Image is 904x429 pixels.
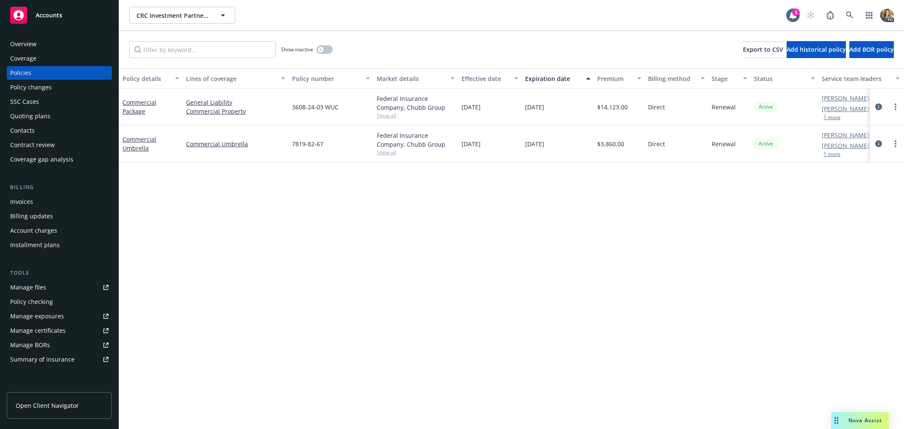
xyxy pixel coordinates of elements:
[7,209,112,223] a: Billing updates
[186,107,285,116] a: Commercial Property
[792,8,800,16] div: 3
[186,98,285,107] a: General Liability
[522,68,594,89] button: Expiration date
[880,8,894,22] img: photo
[787,41,846,58] button: Add historical policy
[7,153,112,166] a: Coverage gap analysis
[823,115,840,120] button: 1 more
[16,401,79,410] span: Open Client Navigator
[7,309,112,323] a: Manage exposures
[890,139,901,149] a: more
[818,68,903,89] button: Service team leaders
[122,74,170,83] div: Policy details
[712,139,736,148] span: Renewal
[10,109,50,123] div: Quoting plans
[757,140,774,148] span: Active
[648,139,665,148] span: Direct
[136,11,210,20] span: CRC Investment Partnership
[645,68,708,89] button: Billing method
[597,103,628,111] span: $14,123.00
[183,68,289,89] button: Lines of coverage
[458,68,522,89] button: Effective date
[525,103,544,111] span: [DATE]
[7,238,112,252] a: Installment plans
[7,295,112,309] a: Policy checking
[119,68,183,89] button: Policy details
[10,238,60,252] div: Installment plans
[597,74,632,83] div: Premium
[373,68,458,89] button: Market details
[594,68,645,89] button: Premium
[10,209,53,223] div: Billing updates
[462,103,481,111] span: [DATE]
[823,152,840,157] button: 1 more
[822,74,890,83] div: Service team leaders
[186,74,276,83] div: Lines of coverage
[7,353,112,366] a: Summary of insurance
[7,95,112,109] a: SSC Cases
[7,124,112,137] a: Contacts
[873,102,884,112] a: circleInformation
[787,45,846,53] span: Add historical policy
[10,153,73,166] div: Coverage gap analysis
[462,139,481,148] span: [DATE]
[7,338,112,352] a: Manage BORs
[873,139,884,149] a: circleInformation
[822,7,839,24] a: Report a Bug
[10,95,39,109] div: SSC Cases
[525,74,581,83] div: Expiration date
[377,112,455,119] span: Show all
[10,338,50,352] div: Manage BORs
[7,224,112,237] a: Account charges
[7,195,112,209] a: Invoices
[708,68,751,89] button: Stage
[7,37,112,51] a: Overview
[7,324,112,337] a: Manage certificates
[831,412,889,429] button: Nova Assist
[10,324,66,337] div: Manage certificates
[848,417,882,424] span: Nova Assist
[861,7,878,24] a: Switch app
[377,131,455,149] div: Federal Insurance Company, Chubb Group
[822,104,869,113] a: [PERSON_NAME]
[7,109,112,123] a: Quoting plans
[10,195,33,209] div: Invoices
[831,412,842,429] div: Drag to move
[7,81,112,94] a: Policy changes
[186,139,285,148] a: Commercial Umbrella
[377,94,455,112] div: Federal Insurance Company, Chubb Group
[648,103,665,111] span: Direct
[129,7,235,24] button: CRC Investment Partnership
[849,41,894,58] button: Add BOR policy
[890,102,901,112] a: more
[10,281,46,294] div: Manage files
[10,37,36,51] div: Overview
[10,52,36,65] div: Coverage
[377,149,455,156] span: Show all
[757,103,774,111] span: Active
[7,66,112,80] a: Policies
[10,224,57,237] div: Account charges
[754,74,806,83] div: Status
[377,74,445,83] div: Market details
[7,183,112,192] div: Billing
[751,68,818,89] button: Status
[525,139,544,148] span: [DATE]
[36,12,62,19] span: Accounts
[289,68,373,89] button: Policy number
[122,98,156,115] a: Commercial Package
[7,281,112,294] a: Manage files
[802,7,819,24] a: Start snowing
[822,141,869,150] a: [PERSON_NAME]
[7,383,112,392] div: Analytics hub
[122,135,156,152] a: Commercial Umbrella
[10,353,75,366] div: Summary of insurance
[10,81,52,94] div: Policy changes
[841,7,858,24] a: Search
[10,66,31,80] div: Policies
[712,103,736,111] span: Renewal
[712,74,738,83] div: Stage
[822,131,869,139] a: [PERSON_NAME]
[597,139,624,148] span: $3,860.00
